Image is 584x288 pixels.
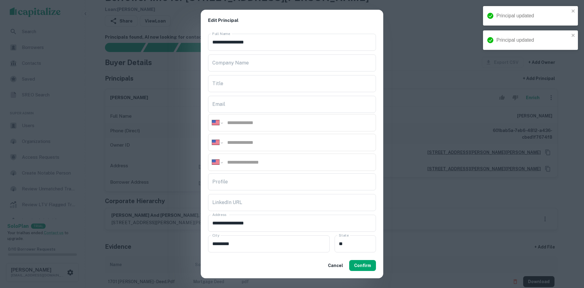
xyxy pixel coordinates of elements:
[339,233,349,238] label: State
[212,31,230,36] label: Full Name
[212,212,226,217] label: Address
[212,233,219,238] label: City
[496,36,569,44] div: Principal updated
[554,239,584,269] iframe: Chat Widget
[201,10,383,31] h2: Edit Principal
[349,260,376,271] button: Confirm
[325,260,346,271] button: Cancel
[571,33,575,39] button: close
[571,9,575,14] button: close
[496,12,569,19] div: Principal updated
